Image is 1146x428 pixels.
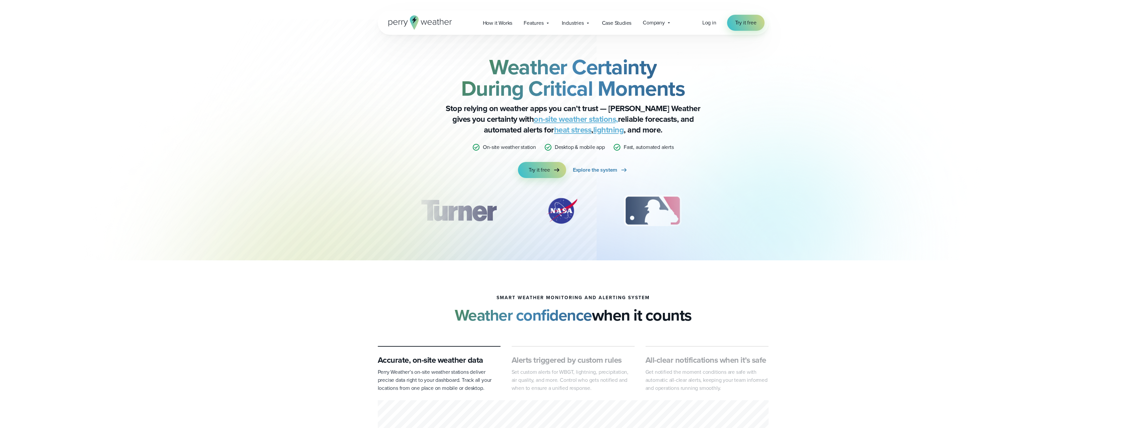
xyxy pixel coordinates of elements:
[720,194,774,228] div: 4 of 12
[411,194,735,231] div: slideshow
[455,303,592,327] strong: Weather confidence
[524,19,543,27] span: Features
[645,355,769,365] h3: All-clear notifications when it’s safe
[477,16,518,30] a: How it Works
[702,19,716,27] a: Log in
[720,194,774,228] img: PGA.svg
[529,166,550,174] span: Try it free
[439,103,707,135] p: Stop relying on weather apps you can’t trust — [PERSON_NAME] Weather gives you certainty with rel...
[617,194,688,228] div: 3 of 12
[573,166,617,174] span: Explore the system
[596,16,637,30] a: Case Studies
[483,19,513,27] span: How it Works
[702,19,716,26] span: Log in
[512,355,635,365] h3: Alerts triggered by custom rules
[461,51,685,104] strong: Weather Certainty During Critical Moments
[538,194,585,228] div: 2 of 12
[573,162,628,178] a: Explore the system
[727,15,765,31] a: Try it free
[378,355,501,365] h3: Accurate, on-site weather data
[497,295,650,301] h1: smart weather monitoring and alerting system
[645,368,769,392] p: Get notified the moment conditions are safe with automatic all-clear alerts, keeping your team in...
[602,19,632,27] span: Case Studies
[378,368,501,392] p: Perry Weather’s on-site weather stations deliver precise data right to your dashboard. Track all ...
[617,194,688,228] img: MLB.svg
[562,19,584,27] span: Industries
[411,194,506,228] div: 1 of 12
[411,194,506,228] img: Turner-Construction_1.svg
[735,19,757,27] span: Try it free
[593,124,624,136] a: lightning
[555,143,605,151] p: Desktop & mobile app
[554,124,592,136] a: heat stress
[455,306,692,325] h2: when it counts
[483,143,536,151] p: On-site weather station
[624,143,674,151] p: Fast, automated alerts
[518,162,566,178] a: Try it free
[512,368,635,392] p: Set custom alerts for WBGT, lightning, precipitation, air quality, and more. Control who gets not...
[643,19,665,27] span: Company
[534,113,618,125] a: on-site weather stations,
[538,194,585,228] img: NASA.svg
